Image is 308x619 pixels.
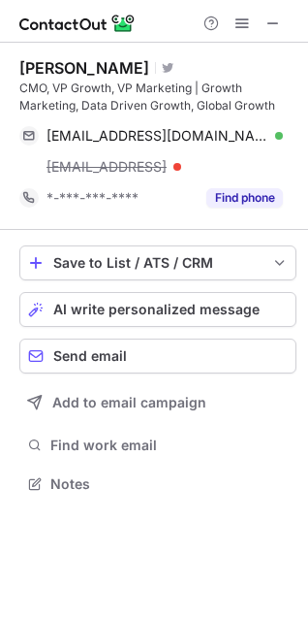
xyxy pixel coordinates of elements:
[50,475,289,493] span: Notes
[46,158,167,176] span: [EMAIL_ADDRESS]
[19,80,296,114] div: CMO, VP Growth, VP Marketing | Growth Marketing, Data Driven Growth, Global Growth
[206,188,283,208] button: Reveal Button
[19,292,296,327] button: AI write personalized message
[50,437,289,454] span: Find work email
[46,127,268,145] span: [EMAIL_ADDRESS][DOMAIN_NAME]
[19,471,296,498] button: Notes
[52,395,206,410] span: Add to email campaign
[19,245,296,280] button: save-profile-one-click
[53,255,262,271] div: Save to List / ATS / CRM
[19,58,149,78] div: [PERSON_NAME]
[19,339,296,374] button: Send email
[19,432,296,459] button: Find work email
[53,302,260,317] span: AI write personalized message
[53,348,127,364] span: Send email
[19,385,296,420] button: Add to email campaign
[19,12,136,35] img: ContactOut v5.3.10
